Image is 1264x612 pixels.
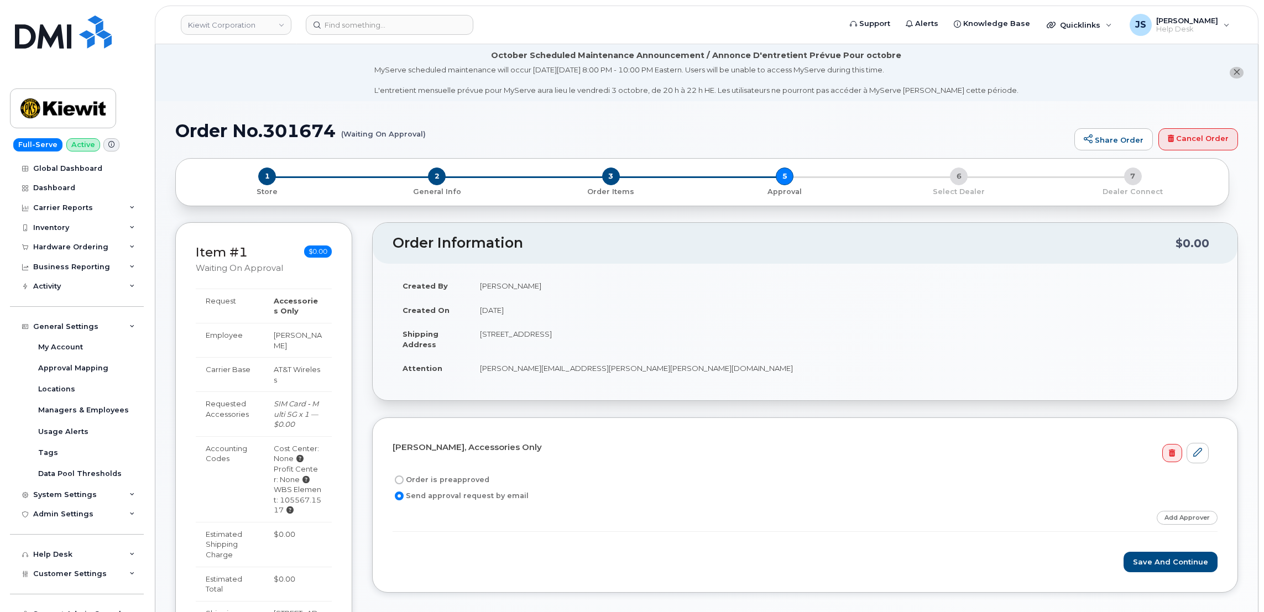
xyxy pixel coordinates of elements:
button: Save and Continue [1124,552,1218,572]
td: $0.00 [264,522,332,567]
td: AT&T Wireless [264,357,332,391]
p: General Info [354,187,520,197]
td: Requested Accessories [196,391,264,436]
p: Order Items [528,187,693,197]
input: Send approval request by email [395,491,404,500]
div: Profit Center: None [274,464,322,484]
a: Share Order [1074,128,1153,150]
a: 3 Order Items [524,185,698,197]
span: $0.00 [304,245,332,258]
div: MyServe scheduled maintenance will occur [DATE][DATE] 8:00 PM - 10:00 PM Eastern. Users will be u... [374,65,1018,96]
label: Order is preapproved [393,473,489,487]
td: Carrier Base [196,357,264,391]
td: Accounting Codes [196,436,264,522]
strong: Created On [403,306,450,315]
span: 2 [428,168,446,185]
span: 1 [258,168,276,185]
iframe: Messenger Launcher [1216,564,1256,604]
td: [STREET_ADDRESS] [470,322,1218,356]
a: 1 Store [185,185,350,197]
td: Estimated Total [196,567,264,601]
strong: Shipping Address [403,329,438,349]
td: [PERSON_NAME] [470,274,1218,298]
span: 3 [602,168,620,185]
strong: Attention [403,364,442,373]
td: Employee [196,323,264,357]
div: Cost Center: None [274,443,322,464]
small: (Waiting On Approval) [341,121,426,138]
a: Add Approver [1157,511,1218,525]
div: WBS Element: 105567.1517 [274,484,322,515]
p: Store [189,187,346,197]
td: Estimated Shipping Charge [196,522,264,567]
small: Waiting On Approval [196,263,283,273]
label: Send approval request by email [393,489,529,503]
input: Order is preapproved [395,475,404,484]
div: $0.00 [1176,233,1209,254]
td: [PERSON_NAME] [264,323,332,357]
div: October Scheduled Maintenance Announcement / Annonce D'entretient Prévue Pour octobre [491,50,901,61]
strong: Accessories Only [274,296,318,316]
strong: Created By [403,281,448,290]
a: Item #1 [196,244,248,260]
td: Request [196,289,264,323]
td: [PERSON_NAME][EMAIL_ADDRESS][PERSON_NAME][PERSON_NAME][DOMAIN_NAME] [470,356,1218,380]
a: 2 General Info [350,185,524,197]
h4: [PERSON_NAME], Accessories Only [393,443,1209,452]
td: [DATE] [470,298,1218,322]
button: close notification [1230,67,1244,79]
td: $0.00 [264,567,332,601]
h1: Order No.301674 [175,121,1069,140]
a: Cancel Order [1158,128,1238,150]
i: SIM Card - Multi 5G x 1 — $0.00 [274,399,318,428]
h2: Order Information [393,236,1176,251]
